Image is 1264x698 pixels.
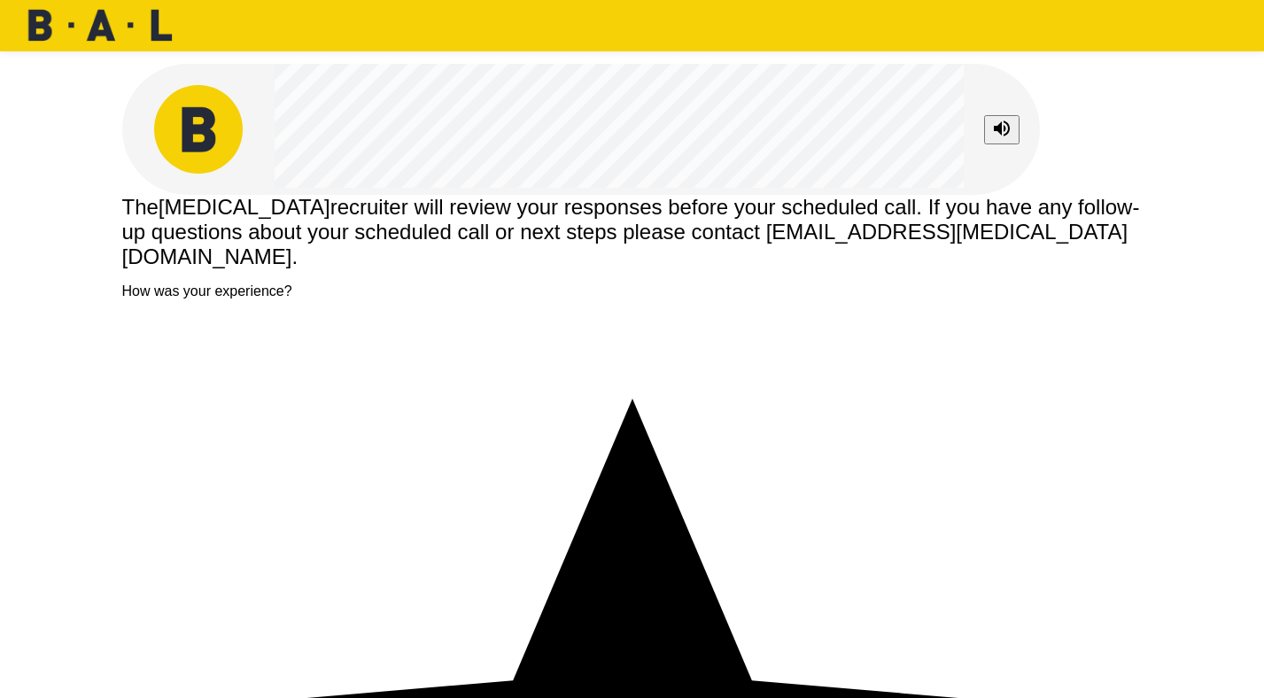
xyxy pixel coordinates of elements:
span: recruiter will review your responses before your scheduled call. If you have any follow-up questi... [122,195,1140,268]
button: Stop reading questions aloud [984,115,1020,144]
span: [MEDICAL_DATA] [159,195,330,219]
span: The [122,195,159,219]
p: How was your experience? [122,283,1143,299]
img: bal_avatar.png [154,85,243,174]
